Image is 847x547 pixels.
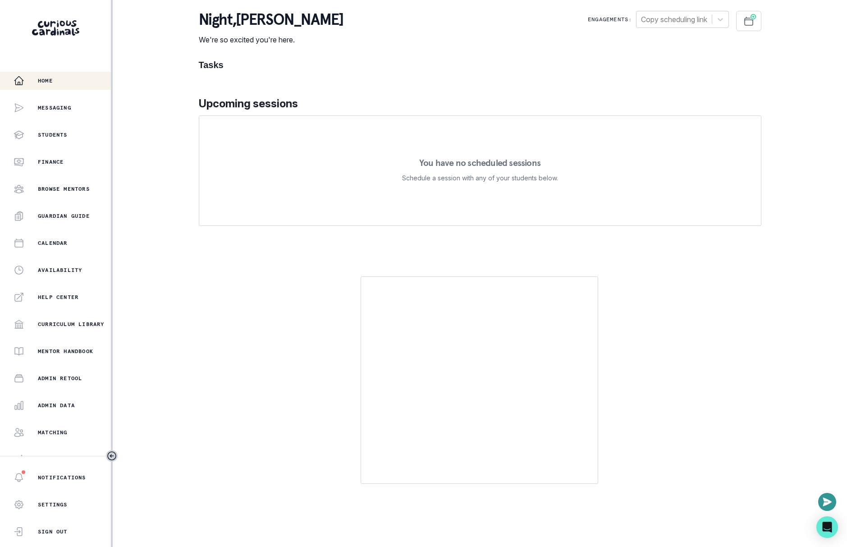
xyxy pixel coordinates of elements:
[38,375,82,382] p: Admin Retool
[38,158,64,165] p: Finance
[38,104,71,111] p: Messaging
[38,402,75,409] p: Admin Data
[38,267,82,274] p: Availability
[38,185,90,193] p: Browse Mentors
[641,14,707,25] div: Copy scheduling link
[38,429,68,436] p: Matching
[419,158,540,167] p: You have no scheduled sessions
[38,528,68,535] p: Sign Out
[199,11,343,29] p: night , [PERSON_NAME]
[38,239,68,247] p: Calendar
[736,11,761,31] button: Schedule Sessions
[32,20,79,36] img: Curious Cardinals Logo
[199,96,761,112] p: Upcoming sessions
[816,516,838,538] div: Open Intercom Messenger
[402,173,558,184] p: Schedule a session with any of your students below.
[38,501,68,508] p: Settings
[199,60,761,70] h1: Tasks
[588,16,632,23] p: Engagements:
[38,77,53,84] p: Home
[38,294,78,301] p: Help Center
[199,34,343,45] p: We're so excited you're here.
[38,321,105,328] p: Curriculum Library
[38,474,86,481] p: Notifications
[106,450,118,462] button: Toggle sidebar
[38,212,90,220] p: Guardian Guide
[38,348,93,355] p: Mentor Handbook
[818,493,836,511] button: Open or close messaging widget
[38,131,68,138] p: Students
